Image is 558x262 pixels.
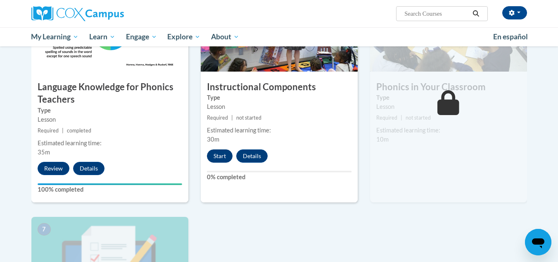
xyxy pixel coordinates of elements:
button: Review [38,162,69,175]
span: completed [67,127,91,134]
div: Lesson [376,102,521,111]
a: My Learning [26,27,84,46]
span: Required [207,115,228,121]
div: Main menu [19,27,539,46]
span: Explore [167,32,200,42]
span: not started [406,115,431,121]
label: Type [38,106,182,115]
span: 35m [38,149,50,156]
span: Required [376,115,397,121]
button: Details [73,162,104,175]
a: About [206,27,245,46]
h3: Instructional Components [201,81,358,94]
iframe: Button to launch messaging window [525,229,551,255]
span: | [62,127,64,134]
button: Account Settings [502,6,527,19]
a: Explore [162,27,206,46]
button: Details [236,149,268,163]
div: Your progress [38,183,182,185]
img: Cox Campus [31,6,124,21]
span: | [231,115,233,121]
div: Estimated learning time: [38,139,182,148]
h3: Language Knowledge for Phonics Teachers [31,81,188,106]
span: My Learning [31,32,78,42]
a: En español [488,28,533,46]
div: Estimated learning time: [207,126,351,135]
label: 0% completed [207,173,351,182]
a: Engage [121,27,162,46]
button: Search [470,9,482,19]
span: 30m [207,136,219,143]
span: Required [38,127,59,134]
h3: Phonics in Your Classroom [370,81,527,94]
div: Lesson [207,102,351,111]
button: Start [207,149,233,163]
input: Search Courses [404,9,470,19]
label: Type [207,93,351,102]
span: | [401,115,402,121]
a: Learn [84,27,121,46]
span: Learn [89,32,115,42]
label: Type [376,93,521,102]
span: 10m [376,136,389,143]
a: Cox Campus [31,6,188,21]
div: Lesson [38,115,182,124]
span: En español [493,32,528,41]
span: 7 [38,223,51,236]
label: 100% completed [38,185,182,194]
span: About [211,32,239,42]
span: Engage [126,32,157,42]
span: not started [236,115,261,121]
div: Estimated learning time: [376,126,521,135]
